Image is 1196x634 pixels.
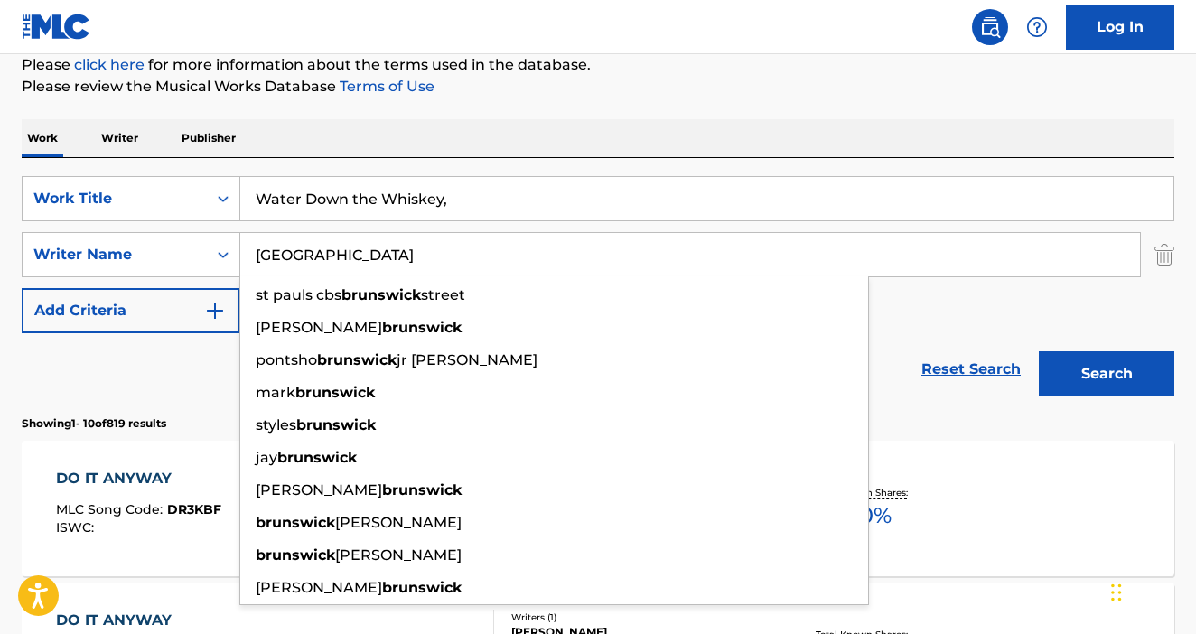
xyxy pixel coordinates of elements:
p: Please review the Musical Works Database [22,76,1174,98]
img: 9d2ae6d4665cec9f34b9.svg [204,300,226,322]
a: Log In [1066,5,1174,50]
div: DO IT ANYWAY [56,468,221,489]
a: DO IT ANYWAYMLC Song Code:DR3KBFISWC:Writers (2)[PERSON_NAME], [PERSON_NAME]Recording Artists (18... [22,441,1174,576]
img: Delete Criterion [1154,232,1174,277]
strong: brunswick [295,384,375,401]
span: styles [256,416,296,434]
span: [PERSON_NAME] [256,319,382,336]
p: Work [22,119,63,157]
p: Please for more information about the terms used in the database. [22,54,1174,76]
div: Help [1019,9,1055,45]
div: DO IT ANYWAY [56,610,223,631]
span: [PERSON_NAME] [335,514,462,531]
img: MLC Logo [22,14,91,40]
strong: brunswick [382,481,462,499]
img: search [979,16,1001,38]
span: mark [256,384,295,401]
span: pontsho [256,351,317,368]
span: [PERSON_NAME] [256,481,382,499]
a: click here [74,56,145,73]
div: Writers ( 1 ) [511,611,768,624]
span: street [421,286,465,303]
div: Drag [1111,565,1122,620]
span: MLC Song Code : [56,501,167,517]
span: ISWC : [56,519,98,536]
a: Reset Search [912,350,1030,389]
strong: brunswick [382,579,462,596]
span: DR3KBF [167,501,221,517]
div: Writer Name [33,244,196,266]
strong: brunswick [277,449,357,466]
p: Showing 1 - 10 of 819 results [22,415,166,432]
span: jr [PERSON_NAME] [397,351,537,368]
a: Public Search [972,9,1008,45]
span: [PERSON_NAME] [256,579,382,596]
span: [PERSON_NAME] [335,546,462,564]
strong: brunswick [341,286,421,303]
strong: brunswick [317,351,397,368]
strong: brunswick [382,319,462,336]
strong: brunswick [296,416,376,434]
div: Work Title [33,188,196,210]
img: help [1026,16,1048,38]
button: Search [1039,351,1174,396]
a: Terms of Use [336,78,434,95]
iframe: Chat Widget [1106,547,1196,634]
form: Search Form [22,176,1174,406]
span: st pauls cbs [256,286,341,303]
strong: brunswick [256,514,335,531]
span: jay [256,449,277,466]
p: Publisher [176,119,241,157]
strong: brunswick [256,546,335,564]
p: Writer [96,119,144,157]
button: Add Criteria [22,288,240,333]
